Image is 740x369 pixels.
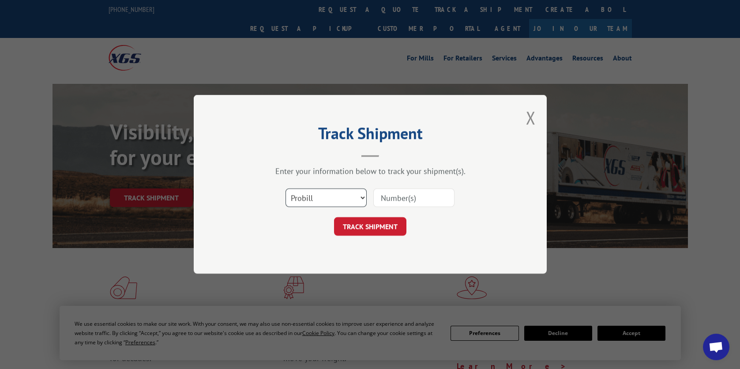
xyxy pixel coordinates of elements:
[238,166,503,177] div: Enter your information below to track your shipment(s).
[373,189,455,207] input: Number(s)
[703,334,729,360] a: Open chat
[238,127,503,144] h2: Track Shipment
[526,106,536,129] button: Close modal
[334,218,406,236] button: TRACK SHIPMENT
